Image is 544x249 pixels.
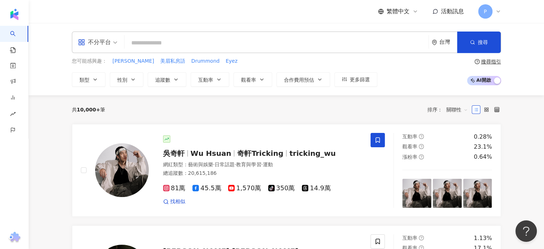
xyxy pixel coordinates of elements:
span: · [213,162,215,167]
span: 350萬 [268,185,295,192]
span: question-circle [419,144,424,149]
a: 找相似 [163,198,185,205]
span: 互動率 [198,77,213,83]
div: 搜尋指引 [481,59,501,64]
span: [PERSON_NAME] [113,58,154,65]
button: 美眉私房語 [160,57,186,65]
button: 追蹤數 [148,72,186,87]
span: 漲粉率 [402,154,417,160]
span: 繁體中文 [387,8,410,15]
img: KOL Avatar [95,143,149,197]
button: 合作費用預估 [276,72,330,87]
span: 14.9萬 [302,185,330,192]
span: rise [10,107,16,123]
iframe: Help Scout Beacon - Open [515,220,537,242]
span: P [484,8,486,15]
div: 排序： [427,104,472,115]
span: question-circle [419,154,424,159]
span: 運動 [263,162,273,167]
span: 美眉私房語 [160,58,185,65]
span: tricking_wu [289,149,336,158]
span: Wu Hsuan [191,149,231,158]
span: environment [432,40,437,45]
button: Eyez [225,57,238,65]
span: 觀看率 [402,144,417,149]
span: 互動率 [402,134,417,139]
span: question-circle [475,59,480,64]
button: Drummond [191,57,220,65]
span: 更多篩選 [350,77,370,82]
span: 合作費用預估 [284,77,314,83]
span: 觀看率 [241,77,256,83]
span: Eyez [226,58,237,65]
button: 觀看率 [234,72,272,87]
img: post-image [433,179,462,208]
span: 您可能感興趣： [72,58,107,65]
span: 1,570萬 [228,185,261,192]
a: search [10,26,24,54]
span: Drummond [191,58,220,65]
span: 追蹤數 [155,77,170,83]
span: 互動率 [402,235,417,241]
span: 性別 [117,77,127,83]
span: 45.5萬 [192,185,221,192]
div: 0.64% [474,153,492,161]
span: · [235,162,236,167]
button: 類型 [72,72,106,87]
span: 10,000+ [77,107,101,112]
img: post-image [463,179,492,208]
div: 網紅類型 ： [163,161,362,168]
span: 吳奇軒 [163,149,185,158]
a: KOL Avatar吳奇軒Wu Hsuan奇軒Trickingtricking_wu網紅類型：藝術與娛樂·日常話題·教育與學習·運動總追蹤數：20,615,18681萬45.5萬1,570萬35... [72,124,501,217]
span: 81萬 [163,185,186,192]
img: logo icon [9,9,20,20]
button: 互動率 [191,72,229,87]
button: 搜尋 [457,32,501,53]
span: 奇軒Tricking [237,149,283,158]
span: 活動訊息 [441,8,464,15]
div: 總追蹤數 ： 20,615,186 [163,170,362,177]
span: 關聯性 [446,104,468,115]
div: 不分平台 [78,37,111,48]
span: question-circle [419,134,424,139]
span: 搜尋 [478,39,488,45]
button: [PERSON_NAME] [112,57,155,65]
span: 日常話題 [215,162,235,167]
div: 台灣 [439,39,457,45]
button: 更多篩選 [334,72,377,87]
button: 性別 [110,72,143,87]
span: appstore [78,39,85,46]
span: 教育與學習 [236,162,261,167]
span: 找相似 [170,198,185,205]
img: post-image [402,179,431,208]
div: 0.28% [474,133,492,141]
div: 共 筆 [72,107,106,112]
span: · [261,162,263,167]
img: chrome extension [8,232,21,243]
span: 藝術與娛樂 [188,162,213,167]
span: question-circle [419,235,424,240]
div: 23.1% [474,143,492,151]
span: 類型 [79,77,89,83]
div: 1.13% [474,234,492,242]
